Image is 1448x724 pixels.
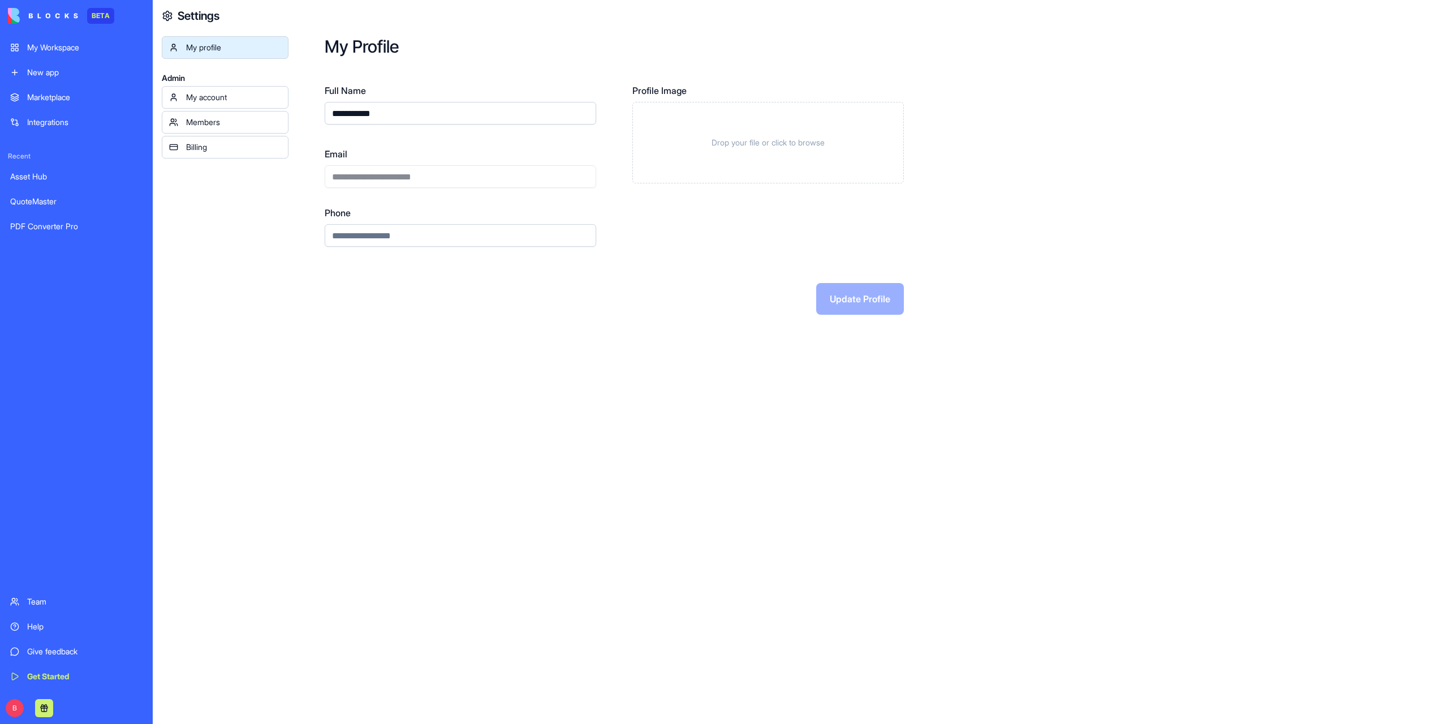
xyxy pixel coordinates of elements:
[325,36,1412,57] h2: My Profile
[6,699,24,717] span: B
[8,8,78,24] img: logo
[27,596,143,607] div: Team
[162,136,288,158] a: Billing
[325,147,596,161] label: Email
[3,665,149,688] a: Get Started
[186,92,281,103] div: My account
[3,215,149,238] a: PDF Converter Pro
[3,640,149,663] a: Give feedback
[3,590,149,613] a: Team
[632,84,904,97] label: Profile Image
[712,137,825,148] span: Drop your file or click to browse
[186,117,281,128] div: Members
[3,36,149,59] a: My Workspace
[87,8,114,24] div: BETA
[162,111,288,134] a: Members
[27,671,143,682] div: Get Started
[3,190,149,213] a: QuoteMaster
[3,86,149,109] a: Marketplace
[3,152,149,161] span: Recent
[27,92,143,103] div: Marketplace
[10,196,143,207] div: QuoteMaster
[632,102,904,183] div: Drop your file or click to browse
[27,42,143,53] div: My Workspace
[186,142,281,153] div: Billing
[325,84,596,97] label: Full Name
[10,171,143,182] div: Asset Hub
[325,206,596,220] label: Phone
[10,221,143,232] div: PDF Converter Pro
[3,165,149,188] a: Asset Hub
[162,86,288,109] a: My account
[27,117,143,128] div: Integrations
[162,72,288,84] span: Admin
[162,36,288,59] a: My profile
[3,615,149,638] a: Help
[27,646,143,657] div: Give feedback
[27,621,143,632] div: Help
[27,67,143,78] div: New app
[178,8,219,24] h4: Settings
[186,42,281,53] div: My profile
[3,111,149,134] a: Integrations
[3,61,149,84] a: New app
[8,8,114,24] a: BETA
